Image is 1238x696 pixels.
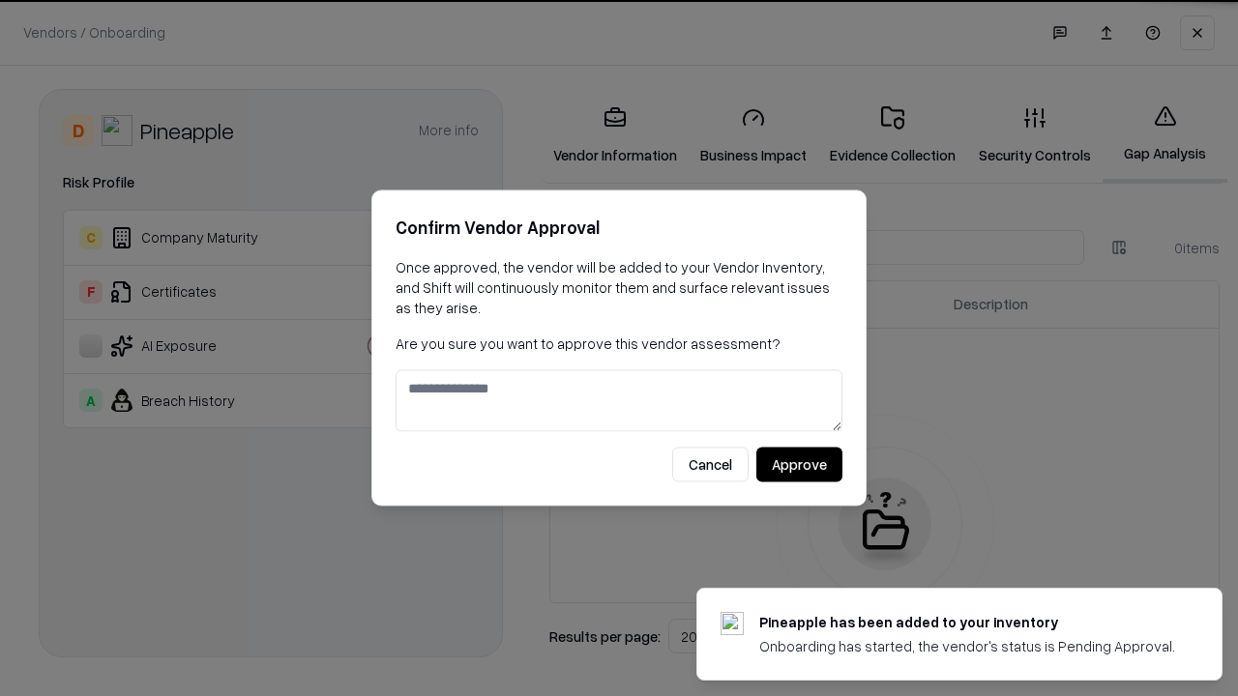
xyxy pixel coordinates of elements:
button: Cancel [672,448,749,482]
p: Are you sure you want to approve this vendor assessment? [396,333,842,354]
div: Onboarding has started, the vendor's status is Pending Approval. [759,636,1175,656]
p: Once approved, the vendor will be added to your Vendor Inventory, and Shift will continuously mon... [396,257,842,318]
div: Pineapple has been added to your inventory [759,612,1175,632]
img: pineappleenergy.com [721,612,744,635]
button: Approve [756,448,842,482]
h2: Confirm Vendor Approval [396,214,842,242]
